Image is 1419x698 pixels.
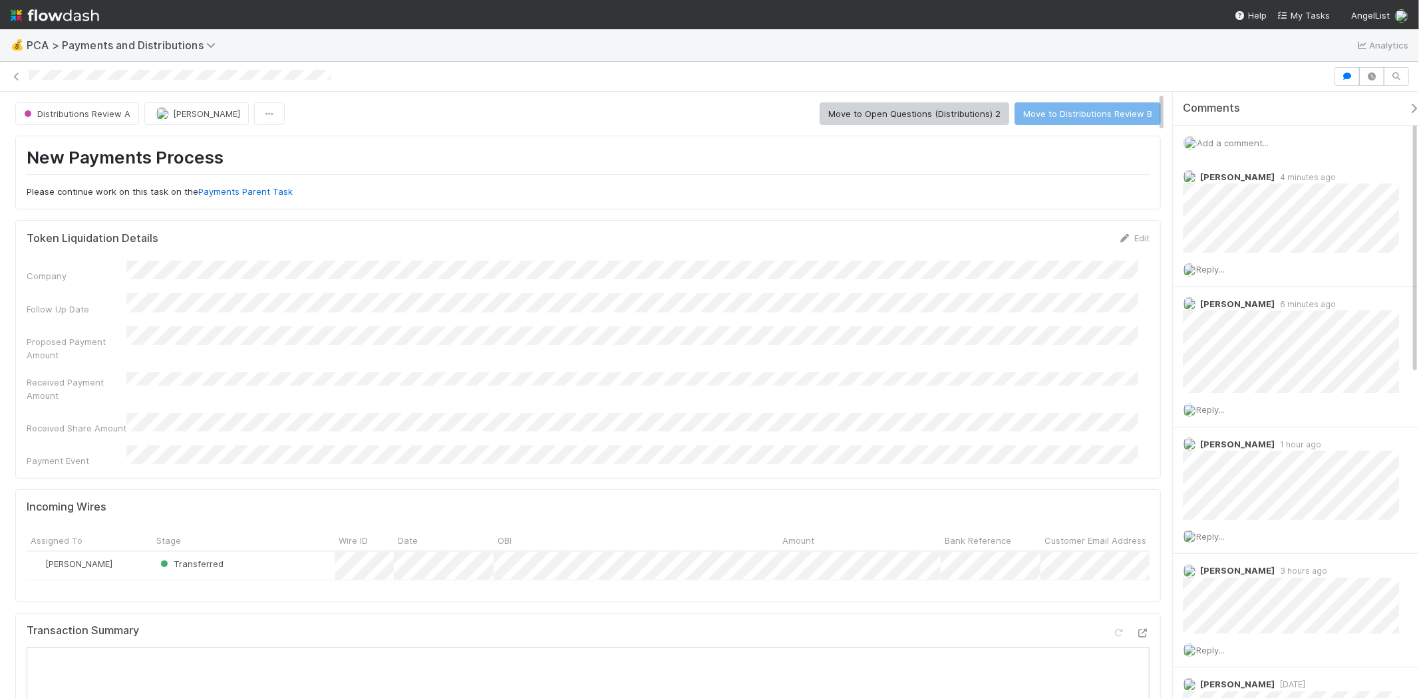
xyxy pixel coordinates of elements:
[11,39,24,51] span: 💰
[1183,678,1196,691] img: avatar_a2d05fec-0a57-4266-8476-74cda3464b0e.png
[15,102,139,125] button: Distributions Review A
[1356,37,1408,53] a: Analytics
[1015,102,1161,125] button: Move to Distributions Review B
[27,335,126,362] div: Proposed Payment Amount
[1196,645,1225,655] span: Reply...
[1183,102,1240,115] span: Comments
[1196,404,1225,415] span: Reply...
[1196,531,1225,542] span: Reply...
[1197,138,1269,148] span: Add a comment...
[1275,566,1327,576] span: 3 hours ago
[1200,298,1275,309] span: [PERSON_NAME]
[1200,172,1275,182] span: [PERSON_NAME]
[32,557,112,570] div: [PERSON_NAME]
[21,108,130,119] span: Distributions Review A
[1275,679,1305,689] span: [DATE]
[33,558,43,569] img: avatar_c6c9a18c-a1dc-4048-8eac-219674057138.png
[156,534,181,547] span: Stage
[1183,263,1196,277] img: avatar_66854b90-094e-431f-b713-6ac88429a2b8.png
[339,534,368,547] span: Wire ID
[27,624,139,638] h5: Transaction Summary
[1183,404,1196,417] img: avatar_66854b90-094e-431f-b713-6ac88429a2b8.png
[27,232,158,245] h5: Token Liquidation Details
[27,185,1150,199] p: Please continue work on this task on the
[1044,534,1146,547] span: Customer Email Address
[1183,437,1196,451] img: avatar_66854b90-094e-431f-b713-6ac88429a2b8.png
[1183,297,1196,310] img: avatar_ad9da010-433a-4b4a-a484-836c288de5e1.png
[1275,439,1321,449] span: 1 hour ago
[398,534,418,547] span: Date
[1395,9,1408,23] img: avatar_66854b90-094e-431f-b713-6ac88429a2b8.png
[27,147,1150,174] h1: New Payments Process
[27,454,126,467] div: Payment Event
[45,558,112,569] span: [PERSON_NAME]
[1275,172,1336,182] span: 4 minutes ago
[27,421,126,435] div: Received Share Amount
[1183,643,1196,657] img: avatar_66854b90-094e-431f-b713-6ac88429a2b8.png
[27,501,106,514] h5: Incoming Wires
[1183,564,1196,578] img: avatar_66854b90-094e-431f-b713-6ac88429a2b8.png
[1277,10,1330,21] span: My Tasks
[1196,264,1225,275] span: Reply...
[782,534,814,547] span: Amount
[820,102,1009,125] button: Move to Open Questions (Distributions) 2
[1351,10,1390,21] span: AngelList
[1200,565,1275,576] span: [PERSON_NAME]
[27,39,222,52] span: PCA > Payments and Distributions
[1183,170,1196,183] img: avatar_ad9da010-433a-4b4a-a484-836c288de5e1.png
[198,186,293,197] a: Payments Parent Task
[11,4,99,27] img: logo-inverted-e16ddd16eac7371096b0.svg
[158,558,224,569] span: Transferred
[1200,439,1275,449] span: [PERSON_NAME]
[498,534,512,547] span: OBI
[144,102,249,125] button: [PERSON_NAME]
[1200,679,1275,689] span: [PERSON_NAME]
[158,557,224,570] div: Transferred
[27,269,126,283] div: Company
[1235,9,1267,22] div: Help
[1277,9,1330,22] a: My Tasks
[27,302,126,316] div: Follow Up Date
[1183,530,1196,543] img: avatar_66854b90-094e-431f-b713-6ac88429a2b8.png
[173,108,240,119] span: [PERSON_NAME]
[1118,233,1150,243] a: Edit
[1275,299,1336,309] span: 6 minutes ago
[156,107,169,120] img: avatar_ad9da010-433a-4b4a-a484-836c288de5e1.png
[31,534,82,547] span: Assigned To
[27,376,126,402] div: Received Payment Amount
[1183,136,1197,150] img: avatar_66854b90-094e-431f-b713-6ac88429a2b8.png
[945,534,1011,547] span: Bank Reference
